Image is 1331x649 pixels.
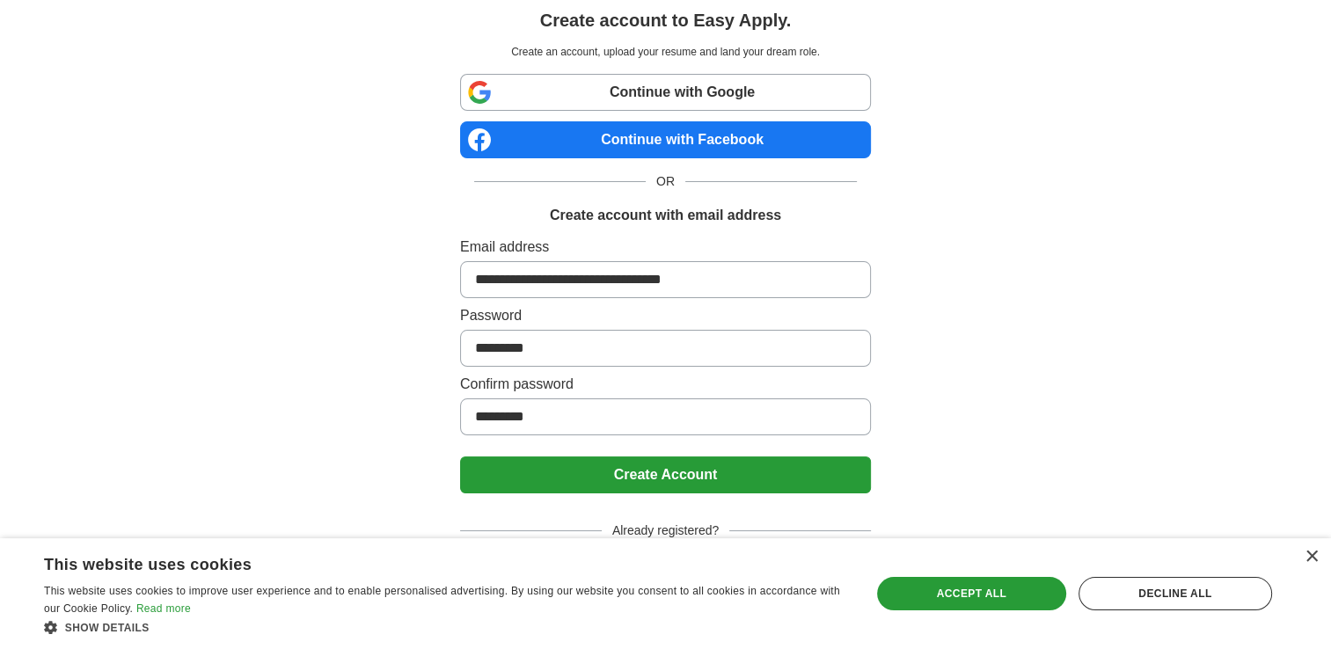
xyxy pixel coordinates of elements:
[460,456,871,493] button: Create Account
[460,305,871,326] label: Password
[464,44,867,60] p: Create an account, upload your resume and land your dream role.
[1305,551,1318,564] div: Close
[602,521,729,540] span: Already registered?
[65,622,150,634] span: Show details
[460,74,871,111] a: Continue with Google
[44,618,846,636] div: Show details
[44,585,840,615] span: This website uses cookies to improve user experience and to enable personalised advertising. By u...
[460,237,871,258] label: Email address
[540,7,792,33] h1: Create account to Easy Apply.
[460,374,871,395] label: Confirm password
[460,121,871,158] a: Continue with Facebook
[44,549,802,575] div: This website uses cookies
[877,577,1066,610] div: Accept all
[550,205,781,226] h1: Create account with email address
[646,172,685,191] span: OR
[1079,577,1272,610] div: Decline all
[136,602,191,615] a: Read more, opens a new window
